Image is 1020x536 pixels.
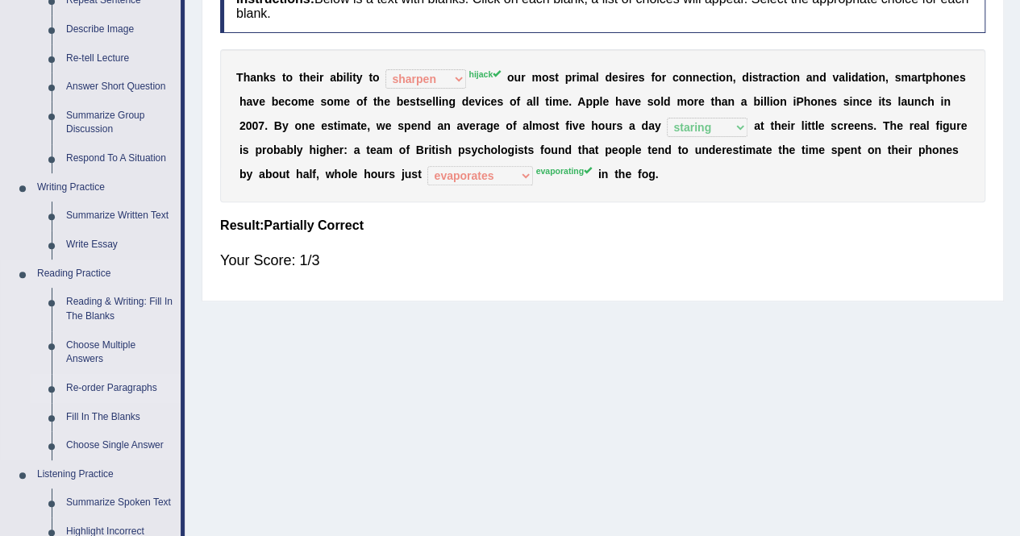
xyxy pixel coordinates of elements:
b: v [463,119,469,132]
a: Write Essay [59,231,181,260]
b: t [779,71,783,84]
b: f [363,95,367,108]
b: , [732,71,735,84]
b: s [752,71,759,84]
b: t [760,119,764,132]
b: p [565,71,572,84]
b: n [417,119,424,132]
b: l [536,95,539,108]
b: i [316,71,319,84]
b: e [602,95,609,108]
b: d [605,71,612,84]
b: i [787,119,790,132]
a: Reading & Writing: Fill In The Blanks [59,288,181,330]
b: t [710,95,714,108]
b: m [901,71,910,84]
b: 7 [258,119,264,132]
a: Choose Multiple Answers [59,331,181,374]
b: c [921,95,927,108]
b: e [781,119,788,132]
b: e [635,95,641,108]
b: s [639,71,645,84]
b: d [424,119,431,132]
b: e [426,95,432,108]
b: t [556,119,560,132]
b: a [480,119,486,132]
b: e [699,71,706,84]
b: d [641,119,648,132]
b: e [310,71,316,84]
b: a [901,95,907,108]
b: m [552,95,562,108]
b: e [612,71,618,84]
b: y [356,71,363,84]
b: e [309,119,315,132]
b: e [308,95,314,108]
b: o [939,71,947,84]
b: s [831,119,837,132]
b: b [336,71,343,84]
b: r [521,71,525,84]
b: l [599,95,602,108]
b: m [334,95,343,108]
b: i [760,95,764,108]
a: Answer Short Question [59,73,181,102]
b: e [343,95,350,108]
b: s [320,95,327,108]
a: Choose Single Answer [59,431,181,460]
a: Summarize Spoken Text [59,488,181,517]
b: h [591,119,598,132]
b: n [443,119,451,132]
b: i [577,71,580,84]
b: l [346,71,349,84]
b: a [351,119,357,132]
b: b [753,95,760,108]
b: p [593,95,600,108]
b: a [527,95,533,108]
b: c [772,71,779,84]
b: i [849,95,852,108]
b: u [514,71,521,84]
b: s [894,71,901,84]
b: i [625,71,628,84]
b: o [678,71,685,84]
b: e [468,95,475,108]
b: , [367,119,370,132]
b: e [493,119,500,132]
b: 2 [239,119,246,132]
b: 0 [246,119,252,132]
b: t [864,71,868,84]
b: s [618,71,625,84]
a: Writing Practice [30,173,181,202]
a: Summarize Written Text [59,202,181,231]
b: o [373,71,380,84]
b: e [578,119,585,132]
b: c [485,95,491,108]
b: s [419,95,426,108]
b: . [568,95,572,108]
b: i [848,71,851,84]
b: o [872,71,879,84]
b: i [349,71,352,84]
b: e [259,95,265,108]
b: l [767,95,770,108]
b: i [715,71,718,84]
b: B [274,119,282,132]
b: . [873,119,876,132]
b: u [605,119,612,132]
b: e [490,95,497,108]
b: i [939,119,943,132]
b: s [548,71,555,84]
b: l [435,95,439,108]
b: i [549,95,552,108]
b: e [469,119,476,132]
b: t [373,95,377,108]
b: h [303,71,310,84]
b: o [286,71,294,84]
b: h [774,119,781,132]
b: w [377,119,385,132]
b: e [384,95,390,108]
b: a [721,95,727,108]
b: i [769,95,772,108]
b: f [935,119,939,132]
